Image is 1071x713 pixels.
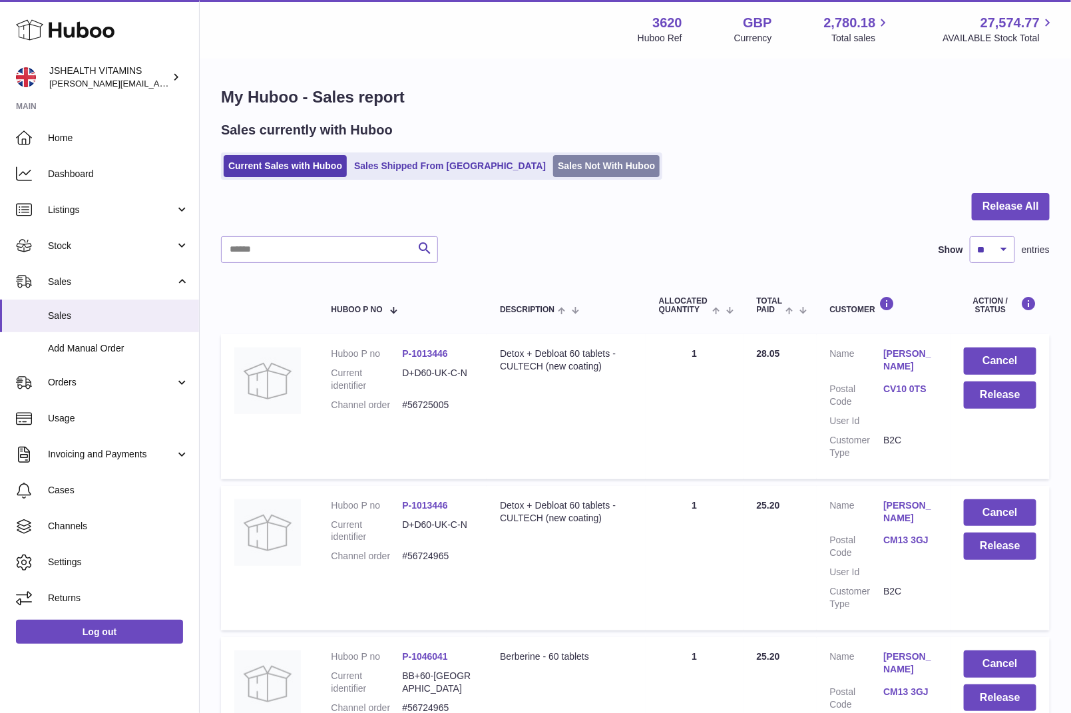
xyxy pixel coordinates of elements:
[646,486,744,630] td: 1
[831,32,891,45] span: Total sales
[830,686,884,711] dt: Postal Code
[638,32,682,45] div: Huboo Ref
[830,566,884,579] dt: User Id
[757,651,780,662] span: 25.20
[830,296,938,314] div: Customer
[830,348,884,376] dt: Name
[331,550,403,563] dt: Channel order
[402,348,448,359] a: P-1013446
[224,155,347,177] a: Current Sales with Huboo
[48,204,175,216] span: Listings
[964,381,1036,409] button: Release
[349,155,550,177] a: Sales Shipped From [GEOGRAPHIC_DATA]
[234,348,301,414] img: no-photo.jpg
[48,132,189,144] span: Home
[964,533,1036,560] button: Release
[883,534,937,547] a: CM13 3GJ
[48,168,189,180] span: Dashboard
[402,670,473,695] dd: BB+60-[GEOGRAPHIC_DATA]
[331,399,403,411] dt: Channel order
[972,193,1050,220] button: Release All
[883,383,937,395] a: CV10 0TS
[830,534,884,559] dt: Postal Code
[402,651,448,662] a: P-1046041
[883,585,937,610] dd: B2C
[883,686,937,698] a: CM13 3GJ
[48,556,189,569] span: Settings
[757,297,783,314] span: Total paid
[964,348,1036,375] button: Cancel
[824,14,876,32] span: 2,780.18
[830,585,884,610] dt: Customer Type
[331,348,403,360] dt: Huboo P no
[48,448,175,461] span: Invoicing and Payments
[331,367,403,392] dt: Current identifier
[49,78,267,89] span: [PERSON_NAME][EMAIL_ADDRESS][DOMAIN_NAME]
[980,14,1040,32] span: 27,574.77
[824,14,891,45] a: 2,780.18 Total sales
[757,500,780,511] span: 25.20
[331,519,403,544] dt: Current identifier
[883,434,937,459] dd: B2C
[402,399,473,411] dd: #56725005
[500,306,554,314] span: Description
[221,87,1050,108] h1: My Huboo - Sales report
[830,434,884,459] dt: Customer Type
[652,14,682,32] strong: 3620
[221,121,393,139] h2: Sales currently with Huboo
[48,520,189,533] span: Channels
[402,550,473,563] dd: #56724965
[830,650,884,679] dt: Name
[402,500,448,511] a: P-1013446
[943,14,1055,45] a: 27,574.77 AVAILABLE Stock Total
[500,348,632,373] div: Detox + Debloat 60 tablets - CULTECH (new coating)
[16,620,183,644] a: Log out
[883,348,937,373] a: [PERSON_NAME]
[331,670,403,695] dt: Current identifier
[830,499,884,528] dt: Name
[964,684,1036,712] button: Release
[659,297,709,314] span: ALLOCATED Quantity
[331,499,403,512] dt: Huboo P no
[553,155,660,177] a: Sales Not With Huboo
[830,383,884,408] dt: Postal Code
[757,348,780,359] span: 28.05
[939,244,963,256] label: Show
[1022,244,1050,256] span: entries
[48,484,189,497] span: Cases
[48,376,175,389] span: Orders
[402,519,473,544] dd: D+D60-UK-C-N
[49,65,169,90] div: JSHEALTH VITAMINS
[48,310,189,322] span: Sales
[964,650,1036,678] button: Cancel
[331,306,383,314] span: Huboo P no
[234,499,301,566] img: no-photo.jpg
[500,499,632,525] div: Detox + Debloat 60 tablets - CULTECH (new coating)
[48,342,189,355] span: Add Manual Order
[48,592,189,604] span: Returns
[500,650,632,663] div: Berberine - 60 tablets
[402,367,473,392] dd: D+D60-UK-C-N
[48,276,175,288] span: Sales
[48,240,175,252] span: Stock
[16,67,36,87] img: francesca@jshealthvitamins.com
[734,32,772,45] div: Currency
[331,650,403,663] dt: Huboo P no
[830,415,884,427] dt: User Id
[964,499,1036,527] button: Cancel
[883,499,937,525] a: [PERSON_NAME]
[964,296,1036,314] div: Action / Status
[943,32,1055,45] span: AVAILABLE Stock Total
[646,334,744,479] td: 1
[883,650,937,676] a: [PERSON_NAME]
[743,14,771,32] strong: GBP
[48,412,189,425] span: Usage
